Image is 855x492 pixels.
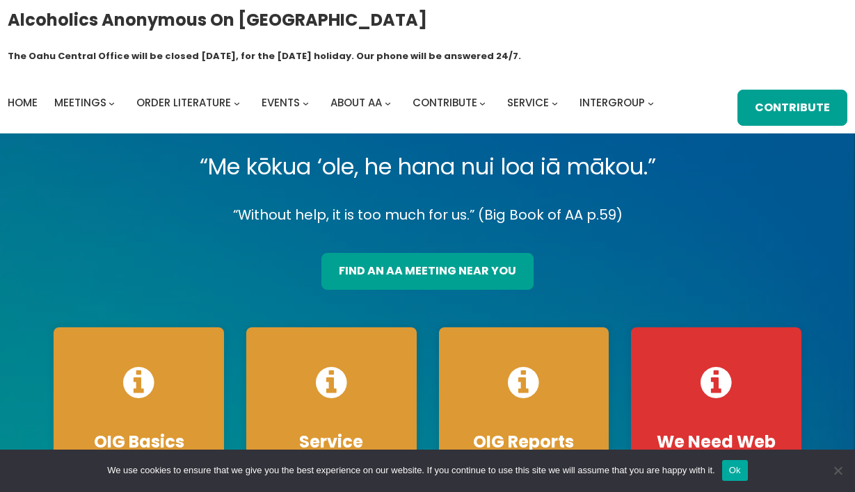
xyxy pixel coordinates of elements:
button: Order Literature submenu [234,100,240,106]
span: No [831,464,845,477]
span: Contribute [413,95,477,110]
span: We use cookies to ensure that we give you the best experience on our website. If you continue to ... [107,464,714,477]
span: Home [8,95,38,110]
a: Service [507,93,549,113]
h4: OIG Basics [67,432,210,452]
button: Events submenu [303,100,309,106]
nav: Intergroup [8,93,659,113]
h4: Service [260,432,403,452]
h4: OIG Reports [453,432,596,452]
a: find an aa meeting near you [321,253,534,289]
a: About AA [330,93,382,113]
button: Meetings submenu [109,100,115,106]
a: Contribute [413,93,477,113]
a: Home [8,93,38,113]
h4: We Need Web Techs! [645,432,788,473]
p: “Without help, it is too much for us.” (Big Book of AA p.59) [42,203,812,227]
button: About AA submenu [385,100,391,106]
button: Service submenu [552,100,558,106]
button: Intergroup submenu [648,100,654,106]
span: Events [262,95,300,110]
span: About AA [330,95,382,110]
a: Alcoholics Anonymous on [GEOGRAPHIC_DATA] [8,5,427,35]
button: Contribute submenu [479,100,486,106]
span: Meetings [54,95,106,110]
span: Intergroup [580,95,645,110]
a: Events [262,93,300,113]
span: Service [507,95,549,110]
a: Intergroup [580,93,645,113]
button: Ok [722,460,748,481]
a: Contribute [737,90,847,126]
p: “Me kōkua ‘ole, he hana nui loa iā mākou.” [42,147,812,186]
h1: The Oahu Central Office will be closed [DATE], for the [DATE] holiday. Our phone will be answered... [8,49,521,63]
a: Meetings [54,93,106,113]
span: Order Literature [136,95,231,110]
